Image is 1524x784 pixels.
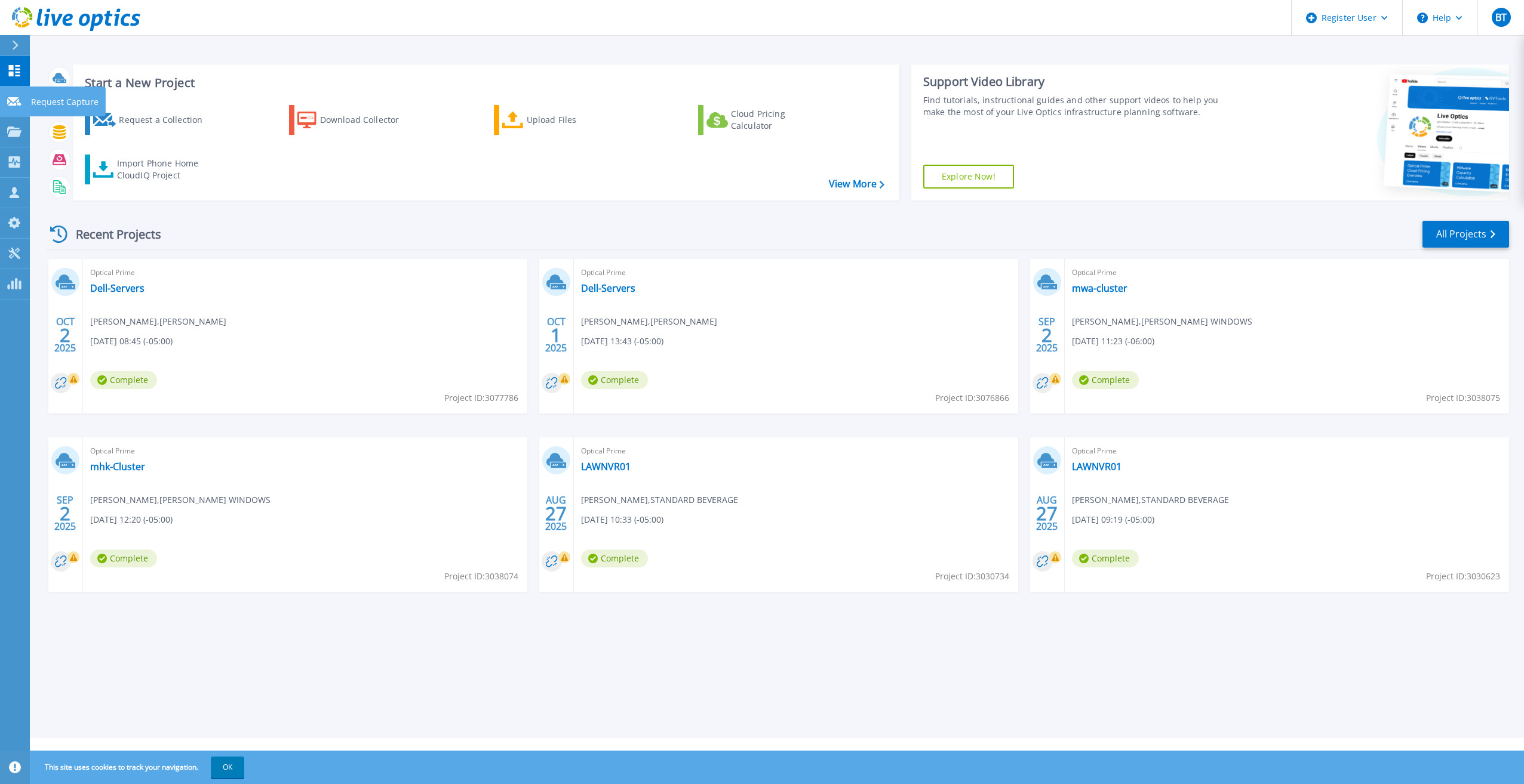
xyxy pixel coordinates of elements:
[117,158,210,181] div: Import Phone Home CloudIQ Project
[527,108,622,132] div: Upload Files
[320,108,416,132] div: Download Collector
[444,570,518,583] span: Project ID: 3038074
[1072,550,1139,567] span: Complete
[54,492,76,535] div: SEP 2025
[289,105,422,135] a: Download Collector
[60,508,70,518] span: 2
[581,371,648,389] span: Complete
[581,315,717,328] span: [PERSON_NAME] , [PERSON_NAME]
[1072,493,1229,507] span: [PERSON_NAME] , STANDARD BEVERAGE
[829,178,884,190] a: View More
[444,391,518,405] span: Project ID: 3077786
[551,330,561,340] span: 1
[935,391,1009,405] span: Project ID: 3076866
[581,550,648,567] span: Complete
[581,335,663,348] span: [DATE] 13:43 (-05:00)
[90,266,520,279] span: Optical Prime
[935,570,1009,583] span: Project ID: 3030734
[1036,508,1058,518] span: 27
[581,282,635,294] a: Dell-Servers
[1072,371,1139,389] span: Complete
[54,313,76,357] div: OCT 2025
[1426,391,1500,405] span: Project ID: 3038075
[581,461,631,473] a: LAWNVR01
[545,313,567,357] div: OCT 2025
[1072,335,1154,348] span: [DATE] 11:23 (-06:00)
[85,76,884,89] h3: Start a New Project
[31,87,99,118] p: Request Capture
[90,513,173,526] span: [DATE] 12:20 (-05:00)
[545,508,567,518] span: 27
[1041,330,1052,340] span: 2
[1422,221,1509,248] a: All Projects
[731,108,826,132] div: Cloud Pricing Calculator
[90,461,145,473] a: mhk-Cluster
[119,108,214,132] div: Request a Collection
[1072,461,1122,473] a: LAWNVR01
[90,493,271,507] span: [PERSON_NAME] , [PERSON_NAME] WINDOWS
[923,74,1232,89] div: Support Video Library
[33,757,244,778] span: This site uses cookies to track your navigation.
[494,105,627,135] a: Upload Files
[1072,266,1502,279] span: Optical Prime
[46,220,177,249] div: Recent Projects
[698,105,831,135] a: Cloud Pricing Calculator
[923,165,1014,189] a: Explore Now!
[1495,13,1507,22] span: BT
[90,445,520,458] span: Optical Prime
[90,550,157,567] span: Complete
[1072,513,1154,526] span: [DATE] 09:19 (-05:00)
[581,445,1011,458] span: Optical Prime
[90,371,157,389] span: Complete
[1072,445,1502,458] span: Optical Prime
[581,513,663,526] span: [DATE] 10:33 (-05:00)
[85,105,218,135] a: Request a Collection
[1426,570,1500,583] span: Project ID: 3030623
[90,282,145,294] a: Dell-Servers
[923,94,1232,118] div: Find tutorials, instructional guides and other support videos to help you make the most of your L...
[211,757,244,778] button: OK
[581,493,738,507] span: [PERSON_NAME] , STANDARD BEVERAGE
[90,335,173,348] span: [DATE] 08:45 (-05:00)
[1036,492,1058,535] div: AUG 2025
[1072,315,1252,328] span: [PERSON_NAME] , [PERSON_NAME] WINDOWS
[1072,282,1127,294] a: mwa-cluster
[60,330,70,340] span: 2
[581,266,1011,279] span: Optical Prime
[545,492,567,535] div: AUG 2025
[90,315,226,328] span: [PERSON_NAME] , [PERSON_NAME]
[1036,313,1058,357] div: SEP 2025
